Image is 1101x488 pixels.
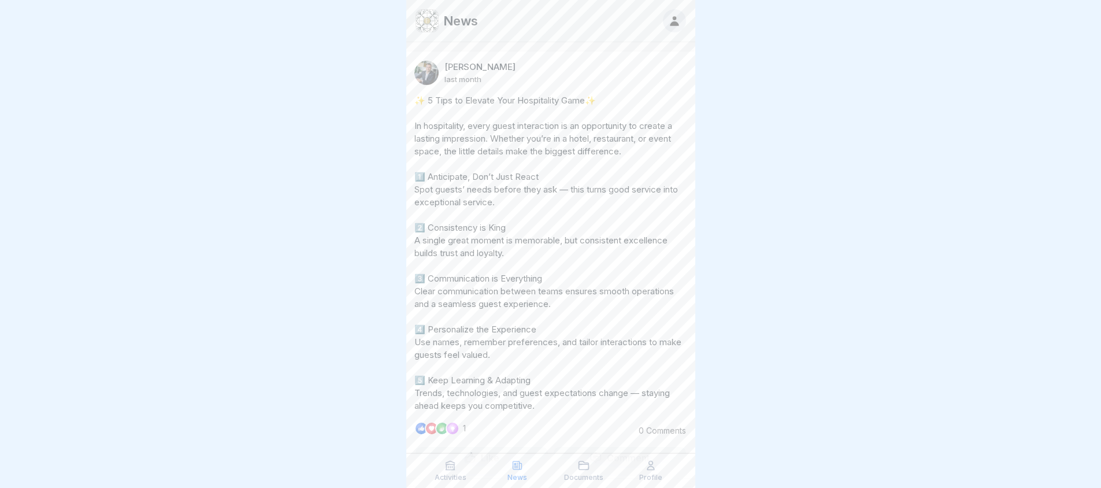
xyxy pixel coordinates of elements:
p: Like [476,452,499,464]
p: News [443,13,478,28]
p: 1 [463,424,466,433]
p: ✨ 5 Tips to Elevate Your Hospitality Game✨ In hospitality, every guest interaction is an opportun... [414,94,687,412]
p: last month [444,75,481,84]
p: Profile [639,474,662,482]
p: Documents [564,474,603,482]
p: Activities [435,474,466,482]
img: iq62wkxo1bvcx1mt3eo7rjrc.png [416,10,438,32]
p: Comment [602,452,650,464]
p: [PERSON_NAME] [444,62,516,72]
p: News [507,474,527,482]
p: 0 Comments [622,426,686,435]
